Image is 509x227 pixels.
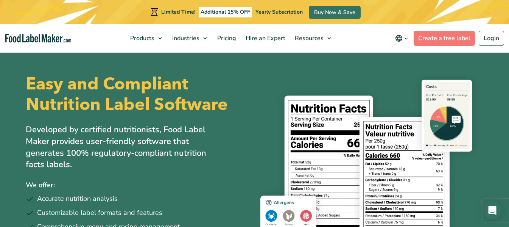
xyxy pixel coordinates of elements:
span: Pricing [215,34,237,42]
a: Industries [168,24,211,52]
span: Resources [293,34,324,42]
a: Resources [290,24,335,52]
a: Login [479,31,504,46]
span: Limited Time! [161,8,195,16]
span: Additional 15% OFF [199,7,252,17]
a: Products [126,24,166,52]
span: Yearly Subscription [255,8,303,16]
a: Pricing [213,24,239,52]
span: Accurate nutrition analysis [37,194,118,204]
span: Hire an Expert [243,34,286,42]
span: Customizable label formats and features [37,208,162,218]
a: Create a free label [414,31,475,46]
h1: Easy and Compliant Nutrition Label Software [26,74,249,115]
p: We offer: [26,180,249,191]
p: Developed by certified nutritionists, Food Label Maker provides user-friendly software that gener... [26,124,223,171]
a: Buy Now & Save [309,6,361,19]
a: Hire an Expert [241,24,288,52]
span: Industries [170,34,200,42]
span: Products [128,34,155,42]
div: Open Intercom Messenger [483,201,501,219]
